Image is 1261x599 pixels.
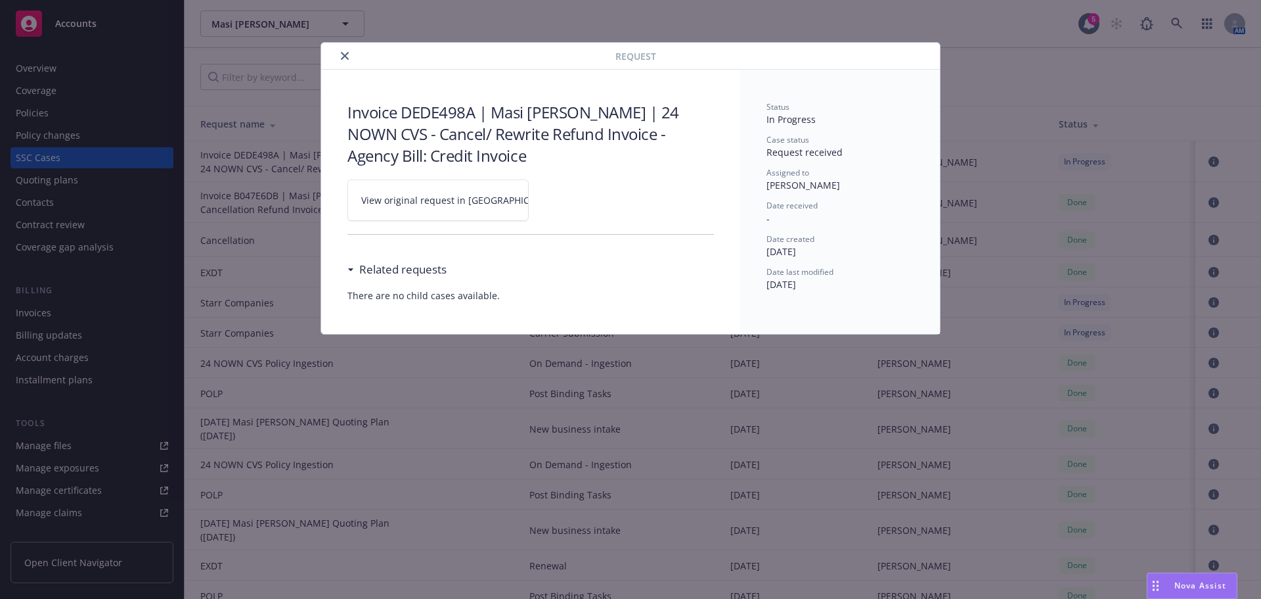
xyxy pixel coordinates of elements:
span: In Progress [766,113,816,126]
div: Related requests [347,261,447,278]
span: Case status [766,134,809,145]
span: Status [766,101,789,112]
span: Date last modified [766,266,833,277]
span: Date created [766,233,814,245]
a: View original request in [GEOGRAPHIC_DATA] [347,180,529,221]
span: Nova Assist [1174,580,1226,591]
button: close [337,48,353,64]
button: Nova Assist [1147,573,1237,599]
span: Request [615,49,656,63]
span: Request received [766,146,843,158]
span: [DATE] [766,278,796,291]
span: There are no child cases available. [347,289,714,302]
span: - [766,212,770,225]
h3: Invoice DEDE498A | Masi [PERSON_NAME] | 24 NOWN CVS - Cancel/ Rewrite Refund Invoice - Agency Bil... [347,101,714,166]
span: Date received [766,200,818,211]
span: [PERSON_NAME] [766,179,840,191]
div: Drag to move [1147,573,1164,598]
span: Assigned to [766,167,809,178]
span: [DATE] [766,245,796,258]
span: View original request in [GEOGRAPHIC_DATA] [361,193,560,207]
h3: Related requests [359,261,447,278]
